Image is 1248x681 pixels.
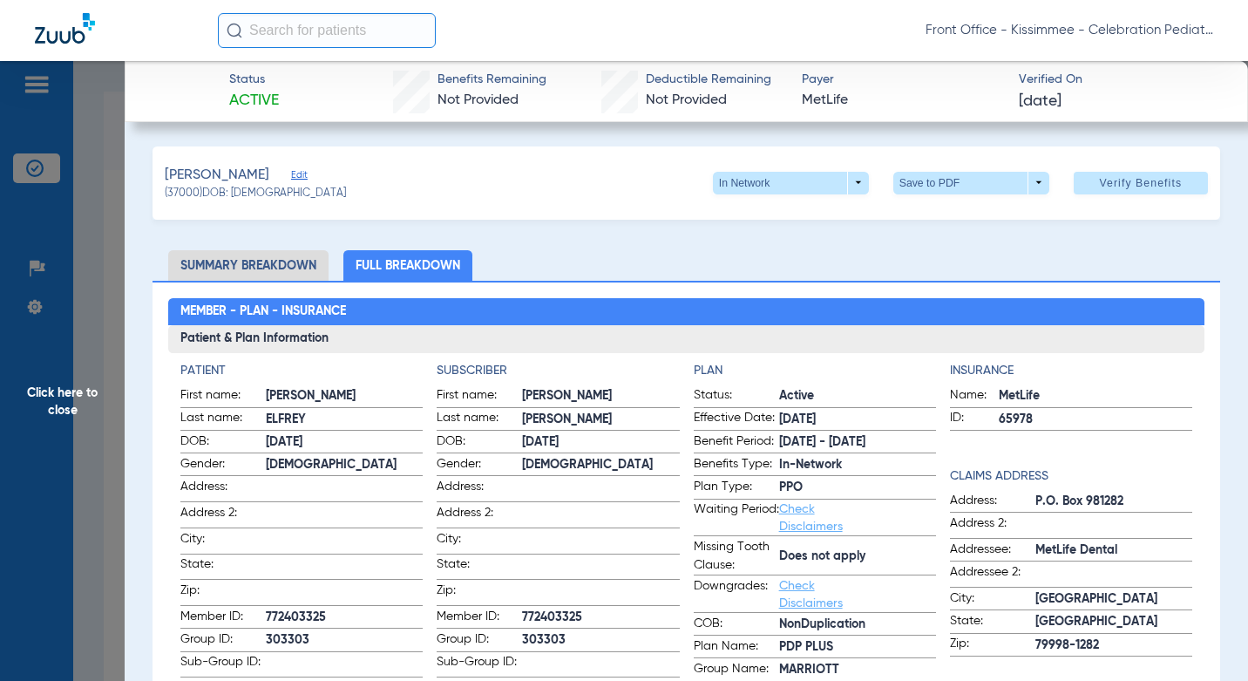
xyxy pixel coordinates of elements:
[1035,590,1192,609] span: [GEOGRAPHIC_DATA]
[522,456,679,474] span: [DEMOGRAPHIC_DATA]
[437,555,522,579] span: State:
[802,90,1003,112] span: MetLife
[437,478,522,501] span: Address:
[266,433,423,452] span: [DATE]
[999,411,1192,429] span: 65978
[180,555,266,579] span: State:
[168,325,1204,353] h3: Patient & Plan Information
[343,250,472,281] li: Full Breakdown
[522,433,679,452] span: [DATE]
[694,538,779,575] span: Missing Tooth Clause:
[522,631,679,650] span: 303303
[950,467,1192,486] h4: Claims Address
[522,609,679,627] span: 772403325
[694,478,779,499] span: Plan Type:
[1035,493,1192,511] span: P.O. Box 981282
[1035,541,1192,560] span: MetLife Dental
[437,608,522,629] span: Member ID:
[694,660,779,681] span: Group Name:
[522,387,679,405] span: [PERSON_NAME]
[779,580,843,609] a: Check Disclaimers
[1019,91,1061,112] span: [DATE]
[437,530,522,554] span: City:
[180,409,266,430] span: Last name:
[180,386,266,407] span: First name:
[291,169,307,186] span: Edit
[437,362,679,380] h4: Subscriber
[180,530,266,554] span: City:
[266,411,423,429] span: ELFREY
[437,432,522,453] span: DOB:
[694,615,779,636] span: COB:
[1074,172,1208,194] button: Verify Benefits
[168,298,1204,326] h2: Member - Plan - Insurance
[180,362,423,380] h4: Patient
[229,71,279,89] span: Status
[950,635,1035,656] span: Zip:
[522,411,679,429] span: [PERSON_NAME]
[437,582,522,605] span: Zip:
[165,187,346,202] span: (37000) DOB: [DEMOGRAPHIC_DATA]
[779,433,936,452] span: [DATE] - [DATE]
[950,362,1192,380] h4: Insurance
[437,93,519,107] span: Not Provided
[950,492,1035,513] span: Address:
[180,653,266,677] span: Sub-Group ID:
[180,455,266,476] span: Gender:
[779,548,936,566] span: Does not apply
[694,362,936,380] h4: Plan
[218,13,436,48] input: Search for patients
[437,653,522,677] span: Sub-Group ID:
[266,387,423,405] span: [PERSON_NAME]
[950,386,999,407] span: Name:
[950,541,1035,562] span: Addressee:
[35,13,95,44] img: Zuub Logo
[779,456,936,474] span: In-Network
[180,630,266,651] span: Group ID:
[1035,613,1192,631] span: [GEOGRAPHIC_DATA]
[437,386,522,407] span: First name:
[165,165,269,187] span: [PERSON_NAME]
[437,409,522,430] span: Last name:
[950,589,1035,610] span: City:
[713,172,869,194] button: In Network
[779,638,936,657] span: PDP PLUS
[950,563,1035,587] span: Addressee 2:
[694,455,779,476] span: Benefits Type:
[779,661,936,679] span: MARRIOTT
[999,387,1192,405] span: MetLife
[779,411,936,429] span: [DATE]
[779,503,843,533] a: Check Disclaimers
[893,172,1049,194] button: Save to PDF
[802,71,1003,89] span: Payer
[437,630,522,651] span: Group ID:
[180,608,266,629] span: Member ID:
[1161,597,1248,681] iframe: Chat Widget
[694,501,779,535] span: Waiting Period:
[694,432,779,453] span: Benefit Period:
[227,23,242,38] img: Search Icon
[1035,637,1192,655] span: 79998-1282
[180,582,266,605] span: Zip:
[779,387,936,405] span: Active
[779,479,936,497] span: PPO
[266,631,423,650] span: 303303
[437,455,522,476] span: Gender:
[646,71,771,89] span: Deductible Remaining
[950,409,999,430] span: ID:
[180,478,266,501] span: Address:
[694,637,779,658] span: Plan Name:
[266,609,423,627] span: 772403325
[694,409,779,430] span: Effective Date:
[180,432,266,453] span: DOB:
[437,504,522,528] span: Address 2:
[229,90,279,112] span: Active
[950,612,1035,633] span: State:
[437,71,546,89] span: Benefits Remaining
